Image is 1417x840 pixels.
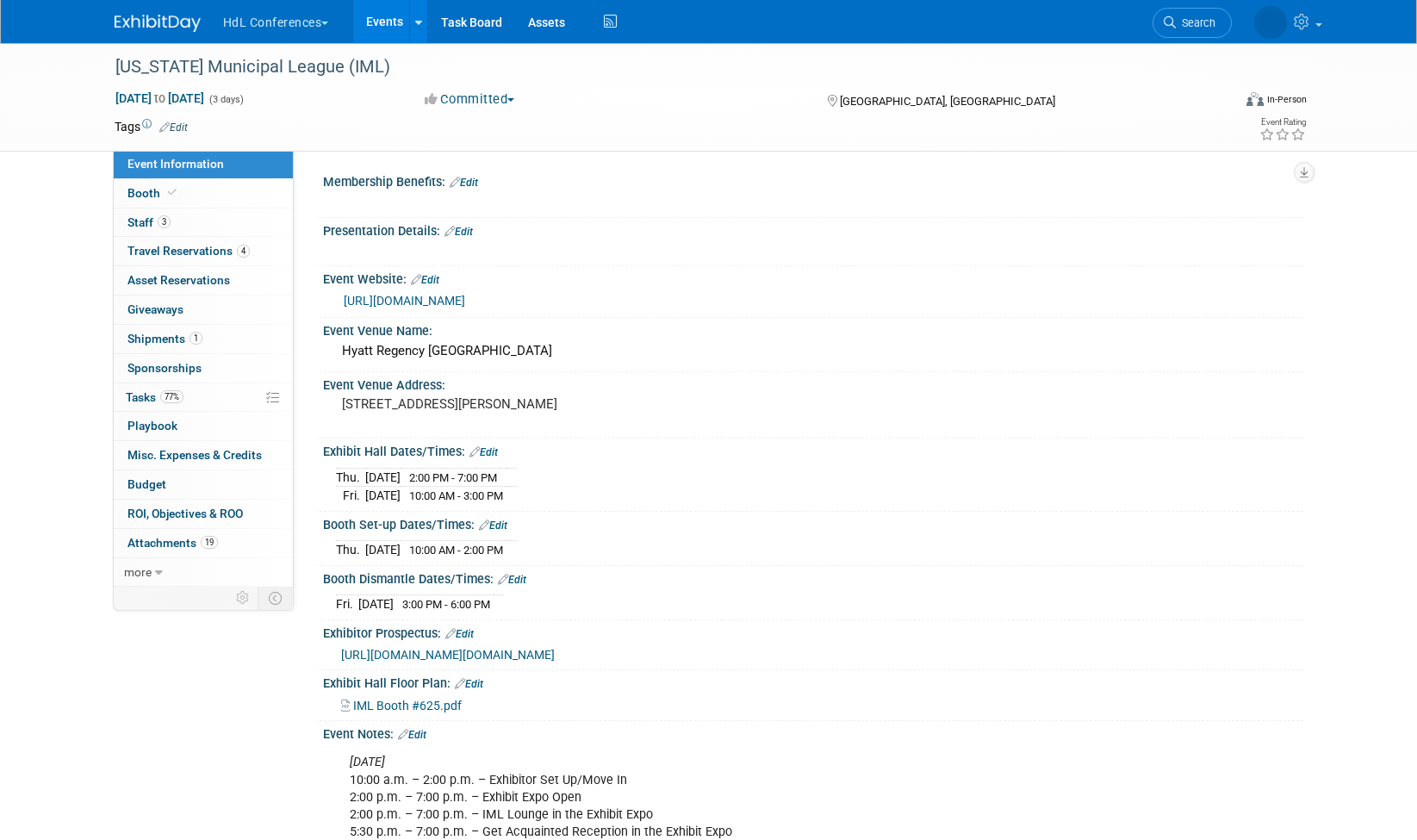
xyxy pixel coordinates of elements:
span: [GEOGRAPHIC_DATA], [GEOGRAPHIC_DATA] [840,95,1055,108]
a: [URL][DOMAIN_NAME][DOMAIN_NAME] [341,648,555,662]
span: 2:00 PM - 7:00 PM [409,471,497,484]
a: Edit [445,628,474,640]
a: [URL][DOMAIN_NAME] [344,294,465,308]
span: Event Information [127,157,224,171]
span: Giveaways [127,302,183,316]
a: IML Booth #625.pdf [341,699,462,712]
span: 10:00 AM - 3:00 PM [409,489,503,502]
a: Edit [411,274,439,286]
a: Search [1153,8,1232,38]
span: Travel Reservations [127,244,250,258]
span: Shipments [127,332,202,345]
a: Edit [469,446,498,458]
img: Format-Inperson.png [1246,92,1264,106]
td: [DATE] [365,541,401,559]
td: Tags [115,118,188,135]
span: Staff [127,215,171,229]
td: Fri. [336,595,358,613]
span: Booth [127,186,180,200]
a: Edit [444,226,473,238]
a: Shipments1 [114,325,293,353]
td: [DATE] [358,595,394,613]
a: Travel Reservations4 [114,237,293,265]
span: to [152,91,168,105]
span: Playbook [127,419,177,432]
span: 4 [237,245,250,258]
span: Attachments [127,536,218,550]
div: Event Rating [1259,118,1306,127]
span: [DATE] [DATE] [115,90,205,106]
td: [DATE] [365,468,401,487]
div: Exhibit Hall Floor Plan: [323,670,1303,693]
a: Event Information [114,150,293,178]
pre: [STREET_ADDRESS][PERSON_NAME] [342,396,712,412]
button: Committed [419,90,521,109]
a: Misc. Expenses & Credits [114,441,293,470]
a: Edit [398,729,426,741]
span: Sponsorships [127,361,202,375]
div: Exhibit Hall Dates/Times: [323,439,1303,461]
span: IML Booth #625.pdf [353,699,462,712]
span: more [124,565,152,579]
a: Edit [479,520,507,532]
td: Toggle Event Tabs [258,587,293,609]
a: Edit [159,121,188,134]
div: Event Venue Name: [323,318,1303,339]
div: Booth Set-up Dates/Times: [323,512,1303,534]
div: Event Format [1130,90,1308,115]
a: Edit [455,678,483,690]
span: Tasks [126,390,183,404]
a: Attachments19 [114,529,293,557]
a: Edit [498,574,526,586]
div: Hyatt Regency [GEOGRAPHIC_DATA] [336,338,1290,364]
td: Fri. [336,487,365,505]
div: Exhibitor Prospectus: [323,620,1303,643]
div: Membership Benefits: [323,169,1303,191]
div: Event Venue Address: [323,372,1303,394]
span: ROI, Objectives & ROO [127,507,243,520]
div: Event Website: [323,266,1303,289]
span: 3 [158,215,171,228]
div: Event Notes: [323,721,1303,744]
div: Booth Dismantle Dates/Times: [323,566,1303,588]
td: [DATE] [365,487,401,505]
span: Budget [127,477,166,491]
span: 1 [190,332,202,345]
a: Asset Reservations [114,266,293,295]
span: Asset Reservations [127,273,230,287]
a: Booth [114,179,293,208]
a: Giveaways [114,296,293,324]
span: Misc. Expenses & Credits [127,448,262,462]
td: Personalize Event Tab Strip [228,587,258,609]
img: ExhibitDay [115,15,201,32]
a: Sponsorships [114,354,293,383]
td: Thu. [336,468,365,487]
span: 77% [160,390,183,403]
span: 3:00 PM - 6:00 PM [402,598,490,611]
a: more [114,558,293,587]
div: [US_STATE] Municipal League (IML) [109,52,1206,83]
div: In-Person [1266,93,1307,106]
span: 19 [201,536,218,549]
div: Presentation Details: [323,218,1303,240]
td: Thu. [336,541,365,559]
img: Polly Tracy [1254,6,1287,39]
a: Playbook [114,412,293,440]
a: Budget [114,470,293,499]
i: Booth reservation complete [168,188,177,197]
a: Staff3 [114,208,293,237]
a: ROI, Objectives & ROO [114,500,293,528]
span: (3 days) [208,94,244,105]
span: Search [1176,16,1215,29]
a: Tasks77% [114,383,293,412]
span: 10:00 AM - 2:00 PM [409,544,503,557]
a: Edit [450,177,478,189]
i: [DATE] [350,755,385,769]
